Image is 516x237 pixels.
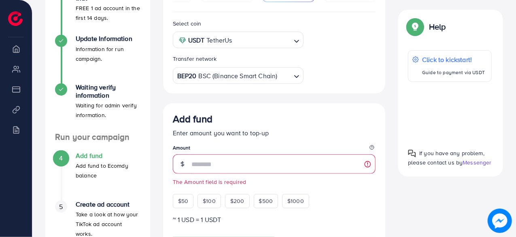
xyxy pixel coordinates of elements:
[259,197,273,205] span: $500
[76,201,140,208] h4: Create ad account
[76,3,140,23] p: FREE 1 ad account in the first 14 days.
[179,37,186,44] img: coin
[422,55,485,64] p: Click to kickstart!
[173,178,376,186] small: The Amount field is required
[45,152,150,201] li: Add fund
[8,11,23,26] img: logo
[203,197,216,205] span: $100
[173,144,376,154] legend: Amount
[408,149,484,167] span: If you have any problem, please contact us by
[173,19,202,28] label: Select coin
[177,70,197,82] strong: BEP20
[76,100,140,120] p: Waiting for admin verify information.
[45,83,150,132] li: Waiting verify information
[278,69,291,82] input: Search for option
[76,152,140,160] h4: Add fund
[59,154,63,163] span: 4
[408,19,423,34] img: Popup guide
[45,35,150,83] li: Update Information
[408,149,416,158] img: Popup guide
[59,202,63,211] span: 5
[76,44,140,64] p: Information for run campaign.
[173,215,376,224] p: ~ 1 USD = 1 USDT
[173,67,304,84] div: Search for option
[199,70,278,82] span: BSC (Binance Smart Chain)
[422,68,485,77] p: Guide to payment via USDT
[45,132,150,142] h4: Run your campaign
[429,22,446,32] p: Help
[230,197,244,205] span: $200
[173,113,212,125] h3: Add fund
[173,128,376,138] p: Enter amount you want to top-up
[76,83,140,99] h4: Waiting verify information
[235,34,291,47] input: Search for option
[463,158,491,167] span: Messenger
[188,34,205,46] strong: USDT
[173,32,304,48] div: Search for option
[488,209,512,233] img: image
[206,34,232,46] span: TetherUs
[287,197,304,205] span: $1000
[178,197,188,205] span: $50
[173,55,217,63] label: Transfer network
[76,161,140,180] p: Add fund to Ecomdy balance
[76,35,140,43] h4: Update Information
